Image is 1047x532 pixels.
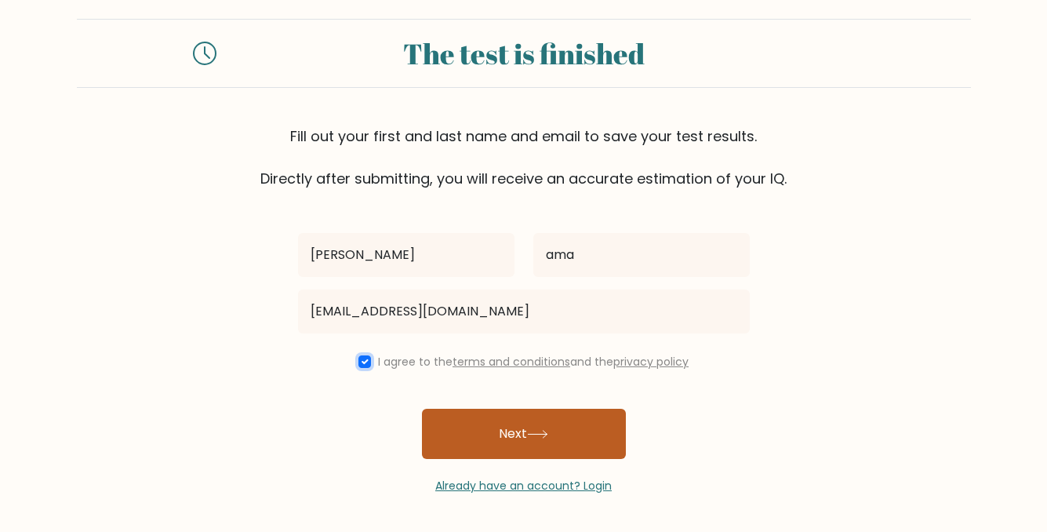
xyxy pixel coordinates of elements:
div: Fill out your first and last name and email to save your test results. Directly after submitting,... [77,126,971,189]
a: privacy policy [613,354,689,370]
a: Already have an account? Login [435,478,612,494]
input: Last name [533,233,750,277]
button: Next [422,409,626,459]
div: The test is finished [235,32,813,75]
a: terms and conditions [453,354,570,370]
input: First name [298,233,514,277]
label: I agree to the and the [378,354,689,370]
input: Email [298,290,750,333]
